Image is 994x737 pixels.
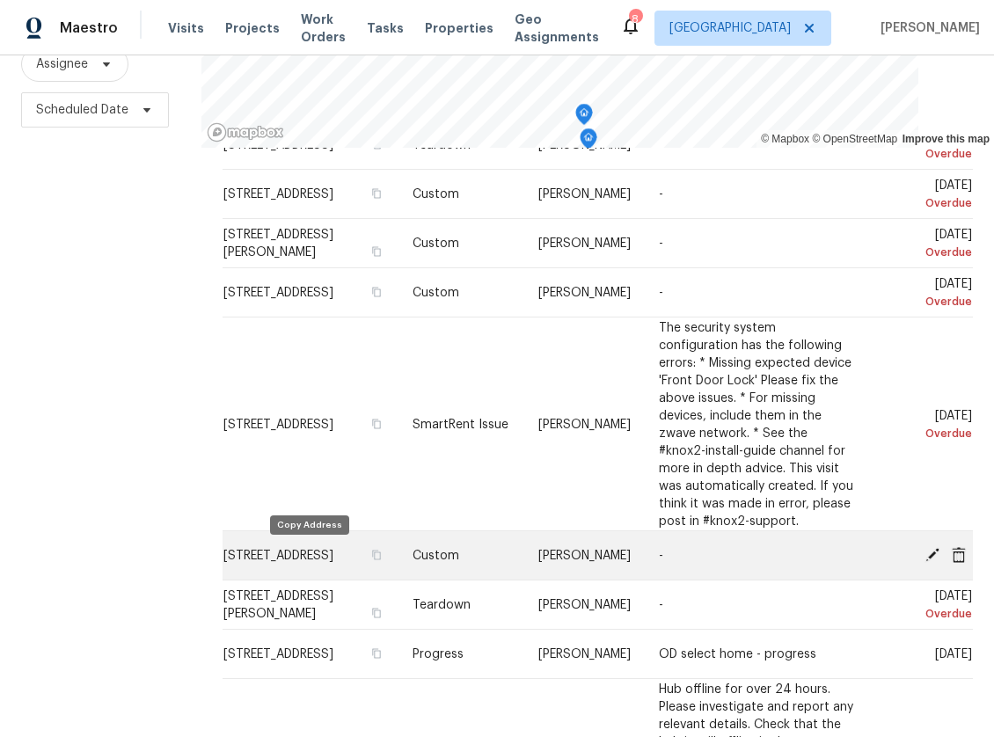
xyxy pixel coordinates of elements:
span: [STREET_ADDRESS] [223,550,333,562]
span: [DATE] [884,130,972,163]
button: Copy Address [369,136,384,152]
span: [DATE] [884,179,972,212]
span: [PERSON_NAME] [538,287,631,299]
span: [PERSON_NAME] [538,139,631,151]
button: Copy Address [369,186,384,201]
span: - [659,188,663,201]
span: Maestro [60,19,118,37]
div: Overdue [884,145,972,163]
span: [DATE] [884,590,972,623]
span: Edit [919,546,946,562]
span: [STREET_ADDRESS] [223,139,333,151]
span: Custom [413,550,459,562]
div: Map marker [575,104,593,131]
div: Map marker [580,128,597,156]
span: [PERSON_NAME] [538,418,631,430]
span: [STREET_ADDRESS] [223,188,333,201]
span: The security system configuration has the following errors: * Missing expected device 'Front Door... [659,321,853,527]
span: - [659,139,663,151]
span: Cancel [946,546,972,562]
span: [DATE] [884,409,972,441]
span: [PERSON_NAME] [873,19,980,37]
span: SmartRent Issue [413,418,508,430]
span: Scheduled Date [36,101,128,119]
a: Improve this map [903,133,990,145]
div: Overdue [884,194,972,212]
span: [DATE] [935,648,972,660]
span: Projects [225,19,280,37]
span: OD select home - progress [659,648,816,660]
div: 8 [629,11,641,28]
span: - [659,287,663,299]
span: Teardown [413,599,471,611]
span: Tasks [367,22,404,34]
span: [PERSON_NAME] [538,237,631,250]
span: [STREET_ADDRESS][PERSON_NAME] [223,229,333,259]
div: Overdue [884,293,972,310]
span: [STREET_ADDRESS][PERSON_NAME] [223,590,333,620]
span: Assignee [36,55,88,73]
span: - [659,599,663,611]
button: Copy Address [369,605,384,621]
span: - [659,550,663,562]
span: [STREET_ADDRESS] [223,418,333,430]
button: Copy Address [369,244,384,259]
span: [DATE] [884,229,972,261]
span: [GEOGRAPHIC_DATA] [669,19,791,37]
span: - [659,237,663,250]
span: [PERSON_NAME] [538,188,631,201]
a: Mapbox [761,133,809,145]
span: [PERSON_NAME] [538,550,631,562]
span: Geo Assignments [515,11,599,46]
button: Copy Address [369,284,384,300]
span: Custom [413,188,459,201]
div: Overdue [884,244,972,261]
span: [PERSON_NAME] [538,599,631,611]
span: Custom [413,287,459,299]
div: Overdue [884,424,972,441]
div: Overdue [884,605,972,623]
a: Mapbox homepage [207,122,284,142]
button: Copy Address [369,415,384,431]
span: Properties [425,19,493,37]
a: OpenStreetMap [812,133,897,145]
span: Visits [168,19,204,37]
span: [DATE] [884,278,972,310]
span: Teardown [413,139,471,151]
span: Work Orders [301,11,346,46]
span: Progress [413,648,464,660]
span: Custom [413,237,459,250]
span: [STREET_ADDRESS] [223,648,333,660]
span: [PERSON_NAME] [538,648,631,660]
span: [STREET_ADDRESS] [223,287,333,299]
